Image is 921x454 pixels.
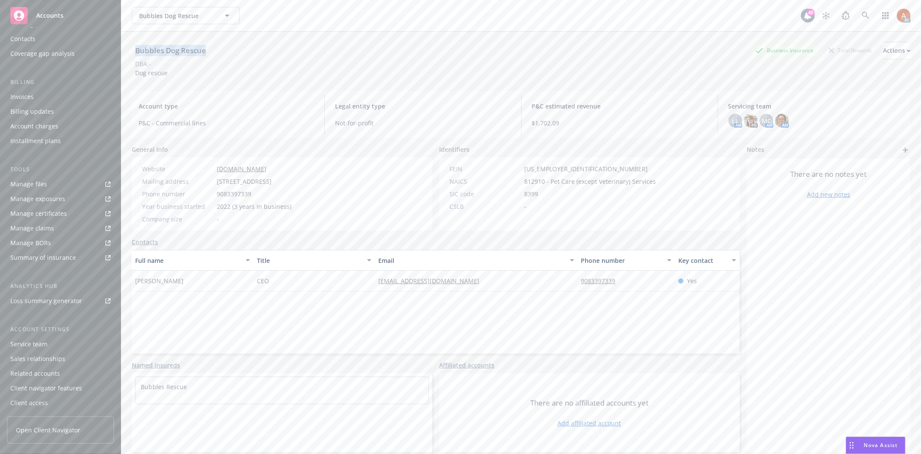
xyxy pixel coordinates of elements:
span: Servicing team [728,102,904,111]
span: Manage exposures [7,192,114,206]
div: Summary of insurance [10,251,76,265]
div: Manage certificates [10,207,67,221]
span: There are no affiliated accounts yet [530,398,649,408]
a: Coverage gap analysis [7,47,114,61]
a: add [900,145,911,155]
a: Search [857,7,874,24]
div: Key contact [678,256,727,265]
div: Client access [10,396,48,410]
div: Client navigator features [10,381,82,395]
div: Analytics hub [7,282,114,291]
a: Manage certificates [7,207,114,221]
a: Installment plans [7,134,114,148]
a: Sales relationships [7,352,114,366]
span: [US_EMPLOYER_IDENTIFICATION_NUMBER] [524,164,648,173]
a: Account charges [7,119,114,133]
span: CEO [257,276,269,285]
div: SIC code [449,189,521,198]
a: Report a Bug [837,7,855,24]
div: 40 [807,9,815,16]
span: Yes [687,276,697,285]
a: Client navigator features [7,381,114,395]
div: Company size [142,214,213,224]
span: LL [732,116,739,125]
a: Summary of insurance [7,251,114,265]
span: $1,702.09 [532,118,707,128]
span: Nova Assist [864,441,898,449]
span: P&C - Commercial lines [139,118,314,128]
div: Title [257,256,362,265]
a: Named insureds [132,361,180,370]
a: Bubbles Rescue [141,383,187,391]
div: Billing updates [10,105,54,118]
div: NAICS [449,177,521,186]
div: Phone number [581,256,662,265]
div: Sales relationships [10,352,65,366]
a: Client access [7,396,114,410]
div: Year business started [142,202,213,211]
a: Contacts [132,237,158,246]
img: photo [744,114,758,128]
span: 8399 [524,189,538,198]
a: Accounts [7,3,114,28]
div: Contacts [10,32,35,46]
a: Contacts [7,32,114,46]
span: There are no notes yet [791,169,867,179]
span: P&C estimated revenue [532,102,707,111]
div: Manage files [10,177,47,191]
a: Add new notes [807,190,850,199]
div: Phone number [142,189,213,198]
div: Service team [10,337,47,351]
div: Manage claims [10,221,54,235]
div: Account charges [10,119,58,133]
button: Full name [132,250,253,271]
div: Total Rewards [825,45,876,56]
span: Open Client Navigator [16,425,80,435]
a: Stop snowing [817,7,835,24]
button: Nova Assist [846,437,905,454]
a: Add affiliated account [558,419,621,428]
div: Drag to move [846,437,857,454]
a: Manage files [7,177,114,191]
div: Email [378,256,564,265]
a: [EMAIL_ADDRESS][DOMAIN_NAME] [378,277,486,285]
span: Bubbles Dog Rescue [139,11,214,20]
div: DBA: - [135,59,151,68]
a: Related accounts [7,367,114,380]
span: Account type [139,102,314,111]
div: Full name [135,256,241,265]
a: Switch app [877,7,894,24]
button: Actions [883,42,911,59]
div: Manage BORs [10,236,51,250]
div: Coverage gap analysis [10,47,75,61]
button: Bubbles Dog Rescue [132,7,240,24]
a: 9083397339 [581,277,623,285]
a: Service team [7,337,114,351]
img: photo [897,9,911,22]
button: Key contact [675,250,740,271]
img: photo [775,114,789,128]
div: Loss summary generator [10,294,82,308]
span: 812910 - Pet Care (except Veterinary) Services [524,177,656,186]
div: CSLB [449,202,521,211]
span: [PERSON_NAME] [135,276,184,285]
a: Invoices [7,90,114,104]
span: General info [132,145,168,154]
div: Billing [7,78,114,86]
a: Affiliated accounts [439,361,494,370]
span: 2022 (3 years in business) [217,202,291,211]
span: - [217,214,219,224]
div: FEIN [449,164,521,173]
span: Identifiers [439,145,469,154]
span: 9083397339 [217,189,251,198]
div: Bubbles Dog Rescue [132,45,209,56]
a: Manage claims [7,221,114,235]
a: Billing updates [7,105,114,118]
span: - [524,202,526,211]
span: Legal entity type [335,102,510,111]
a: Manage BORs [7,236,114,250]
span: MC [762,116,771,125]
div: Account settings [7,325,114,334]
a: Loss summary generator [7,294,114,308]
